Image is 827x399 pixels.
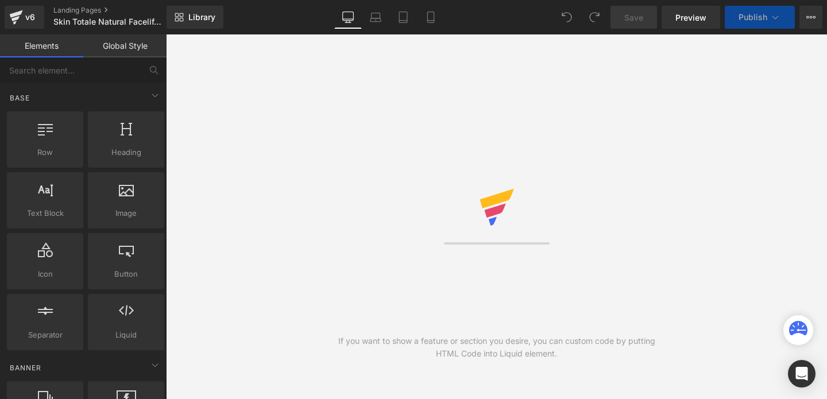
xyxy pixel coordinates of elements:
[725,6,795,29] button: Publish
[10,268,80,280] span: Icon
[53,6,186,15] a: Landing Pages
[91,207,161,219] span: Image
[662,6,720,29] a: Preview
[10,329,80,341] span: Separator
[9,92,31,103] span: Base
[331,335,662,360] div: If you want to show a feature or section you desire, you can custom code by putting HTML Code int...
[53,17,164,26] span: Skin Totale Natural Facelift $59.95 DTB-1-FTB
[675,11,706,24] span: Preview
[334,6,362,29] a: Desktop
[583,6,606,29] button: Redo
[23,10,37,25] div: v6
[10,146,80,158] span: Row
[362,6,389,29] a: Laptop
[739,13,767,22] span: Publish
[91,268,161,280] span: Button
[83,34,167,57] a: Global Style
[799,6,822,29] button: More
[555,6,578,29] button: Undo
[5,6,44,29] a: v6
[91,146,161,158] span: Heading
[417,6,445,29] a: Mobile
[9,362,42,373] span: Banner
[389,6,417,29] a: Tablet
[188,12,215,22] span: Library
[167,6,223,29] a: New Library
[91,329,161,341] span: Liquid
[10,207,80,219] span: Text Block
[624,11,643,24] span: Save
[788,360,816,388] div: Open Intercom Messenger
